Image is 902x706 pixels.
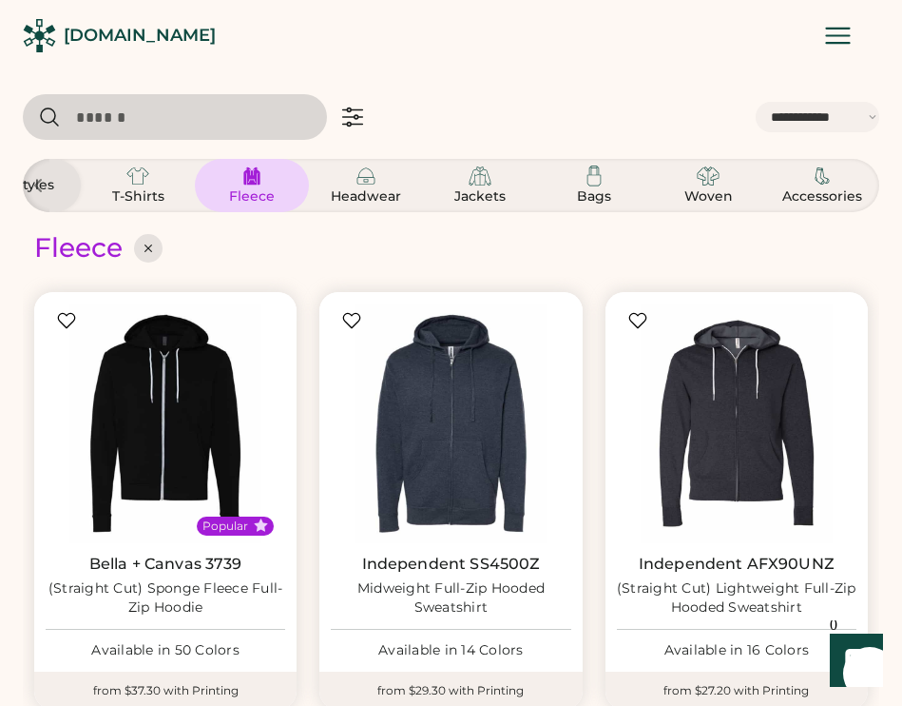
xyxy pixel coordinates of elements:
div: Available in 16 Colors [617,641,856,660]
div: [DOMAIN_NAME] [64,24,216,48]
div: Accessories [779,187,865,206]
div: Available in 14 Colors [331,641,570,660]
div: Jackets [437,187,523,206]
img: Woven Icon [697,165,720,187]
img: Fleece Icon [240,165,263,187]
img: Independent Trading Co. SS4500Z Midweight Full-Zip Hooded Sweatshirt [331,304,570,543]
img: Rendered Logo - Screens [23,19,56,52]
img: Independent Trading Co. AFX90UNZ (Straight Cut) Lightweight Full-Zip Hooded Sweatshirt [617,304,856,543]
div: Popular [202,519,248,534]
a: Bella + Canvas 3739 [89,555,242,574]
div: T-Shirts [95,187,181,206]
button: Popular Style [254,519,268,533]
img: BELLA + CANVAS 3739 (Straight Cut) Sponge Fleece Full-Zip Hoodie [46,304,285,543]
a: Independent SS4500Z [362,555,541,574]
img: Jackets Icon [469,165,491,187]
div: Woven [665,187,751,206]
div: Fleece [209,187,295,206]
img: T-Shirts Icon [126,165,149,187]
div: Midweight Full-Zip Hooded Sweatshirt [331,579,570,618]
div: (Straight Cut) Lightweight Full-Zip Hooded Sweatshirt [617,579,856,618]
div: Headwear [323,187,409,206]
a: Independent AFX90UNZ [639,555,835,574]
img: Headwear Icon [355,165,377,187]
img: Accessories Icon [811,165,834,187]
img: Bags Icon [583,165,605,187]
div: Bags [551,187,637,206]
div: Fleece [34,231,123,265]
div: (Straight Cut) Sponge Fleece Full-Zip Hoodie [46,579,285,618]
div: Available in 50 Colors [46,641,285,660]
iframe: Front Chat [812,620,893,702]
